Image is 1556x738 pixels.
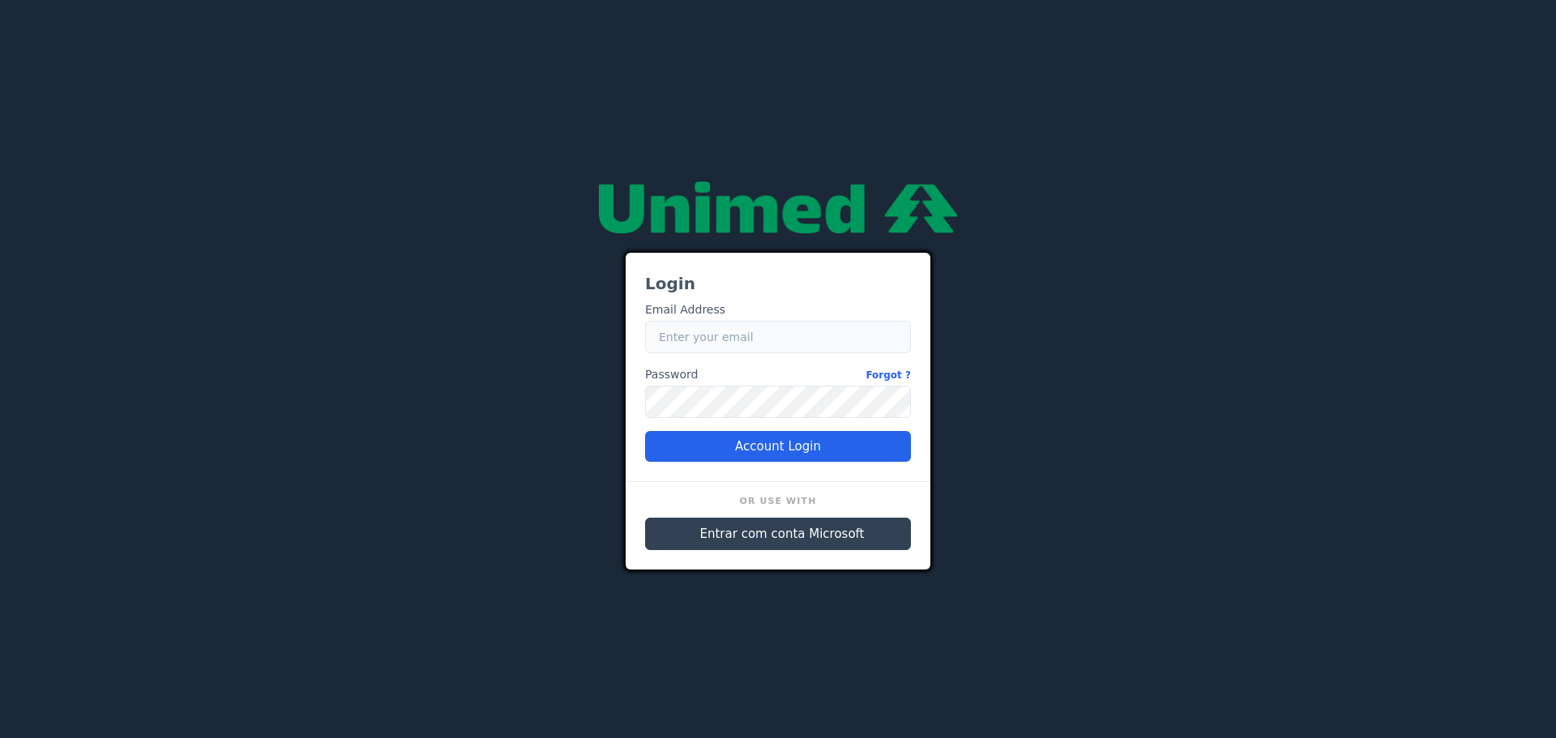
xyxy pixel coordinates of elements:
h6: Or Use With [645,495,911,510]
input: Enter your email [645,321,911,353]
label: Email Address [645,301,725,318]
label: Password [645,366,911,383]
span: Entrar com conta Microsoft [700,525,865,544]
button: Entrar com conta Microsoft [645,518,911,550]
img: null [599,181,957,233]
button: Account Login [645,431,911,462]
a: Forgot ? [866,366,911,383]
h3: Login [645,272,911,295]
